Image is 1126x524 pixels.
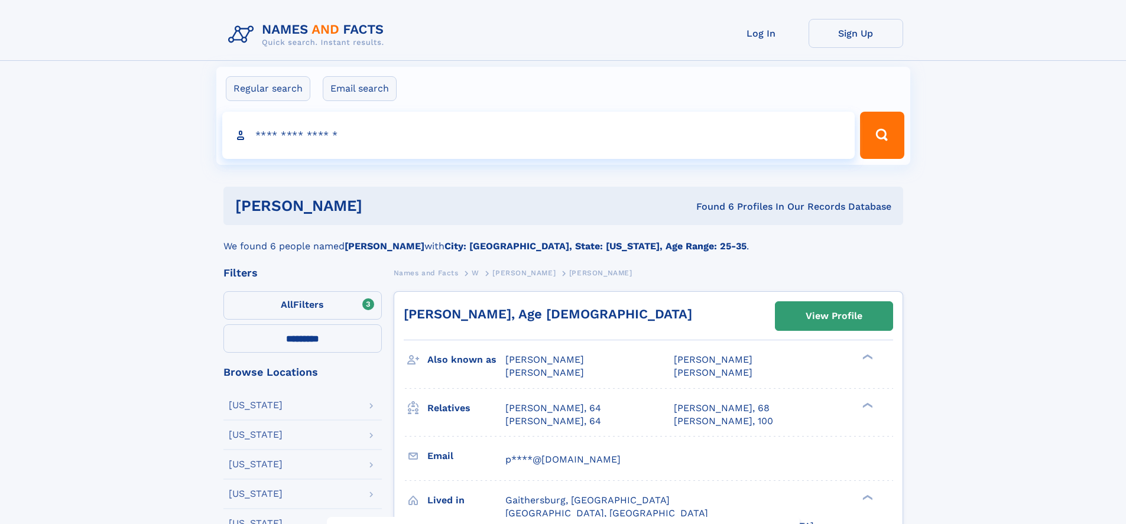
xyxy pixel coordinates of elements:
[674,415,773,428] a: [PERSON_NAME], 100
[492,265,556,280] a: [PERSON_NAME]
[674,354,752,365] span: [PERSON_NAME]
[674,367,752,378] span: [PERSON_NAME]
[859,353,874,361] div: ❯
[505,354,584,365] span: [PERSON_NAME]
[223,367,382,377] div: Browse Locations
[505,367,584,378] span: [PERSON_NAME]
[323,76,397,101] label: Email search
[806,302,862,330] div: View Profile
[859,401,874,409] div: ❯
[345,240,424,252] b: [PERSON_NAME]
[505,402,601,415] a: [PERSON_NAME], 64
[229,460,283,469] div: [US_STATE]
[223,291,382,320] label: Filters
[223,268,382,278] div: Filters
[235,198,530,213] h1: [PERSON_NAME]
[529,200,891,213] div: Found 6 Profiles In Our Records Database
[859,493,874,501] div: ❯
[505,507,708,519] span: [GEOGRAPHIC_DATA], [GEOGRAPHIC_DATA]
[404,307,692,321] a: [PERSON_NAME], Age [DEMOGRAPHIC_DATA]
[505,494,670,506] span: Gaithersburg, [GEOGRAPHIC_DATA]
[226,76,310,101] label: Regular search
[223,19,394,51] img: Logo Names and Facts
[229,401,283,410] div: [US_STATE]
[472,269,479,277] span: W
[281,299,293,310] span: All
[492,269,556,277] span: [PERSON_NAME]
[394,265,459,280] a: Names and Facts
[427,350,505,370] h3: Also known as
[505,415,601,428] a: [PERSON_NAME], 64
[427,398,505,418] h3: Relatives
[674,402,770,415] a: [PERSON_NAME], 68
[229,430,283,440] div: [US_STATE]
[569,269,632,277] span: [PERSON_NAME]
[229,489,283,499] div: [US_STATE]
[222,112,855,159] input: search input
[714,19,809,48] a: Log In
[472,265,479,280] a: W
[223,225,903,253] div: We found 6 people named with .
[809,19,903,48] a: Sign Up
[427,446,505,466] h3: Email
[860,112,904,159] button: Search Button
[775,302,893,330] a: View Profile
[427,490,505,510] h3: Lived in
[444,240,747,252] b: City: [GEOGRAPHIC_DATA], State: [US_STATE], Age Range: 25-35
